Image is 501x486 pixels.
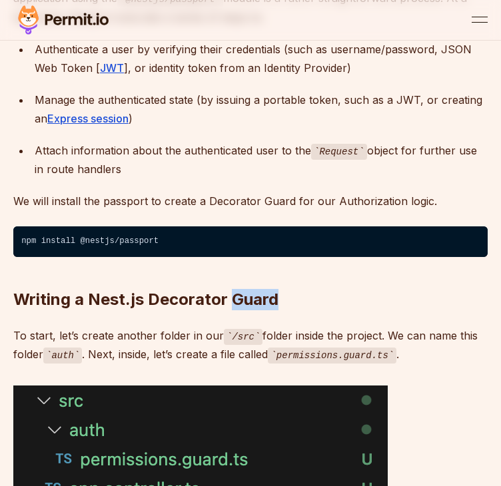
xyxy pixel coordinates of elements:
[43,348,82,364] code: auth
[13,192,488,210] p: We will install the passport to create a Decorator Guard for our Authorization logic.
[47,112,129,125] a: Express session
[472,12,488,28] button: open menu
[100,61,124,75] a: JWT
[13,326,488,364] p: To start, let’s create another folder in our folder inside the project. We can name this folder ....
[13,226,488,257] code: npm install @nestjs/passport
[35,141,488,179] div: Attach information about the authenticated user to the object for further use in route handlers
[268,348,396,364] code: permissions.guard.ts
[13,236,488,310] h2: Writing a Nest.js Decorator Guard
[13,3,113,37] img: Permit logo
[224,329,262,345] code: /src
[35,40,488,77] div: Authenticate a user by verifying their credentials (such as username/password, JSON Web Token [ ]...
[35,91,488,128] div: Manage the authenticated state (by issuing a portable token, such as a JWT, or creating an )
[311,144,367,160] code: Request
